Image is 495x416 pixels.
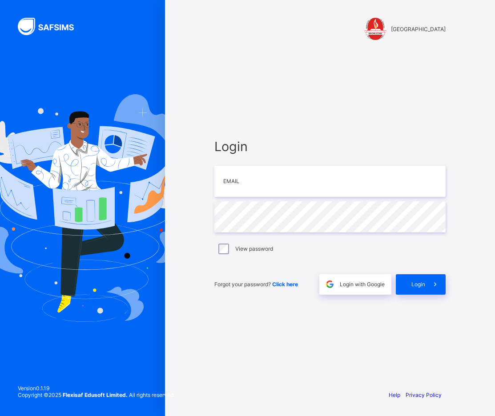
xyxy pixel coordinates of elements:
[18,385,175,392] span: Version 0.1.19
[18,392,175,398] span: Copyright © 2025 All rights reserved.
[235,245,273,252] label: View password
[63,392,128,398] strong: Flexisaf Edusoft Limited.
[406,392,442,398] a: Privacy Policy
[391,26,446,32] span: [GEOGRAPHIC_DATA]
[389,392,400,398] a: Help
[214,139,446,154] span: Login
[411,281,425,288] span: Login
[272,281,298,288] a: Click here
[325,279,335,289] img: google.396cfc9801f0270233282035f929180a.svg
[214,281,298,288] span: Forgot your password?
[340,281,385,288] span: Login with Google
[18,18,85,35] img: SAFSIMS Logo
